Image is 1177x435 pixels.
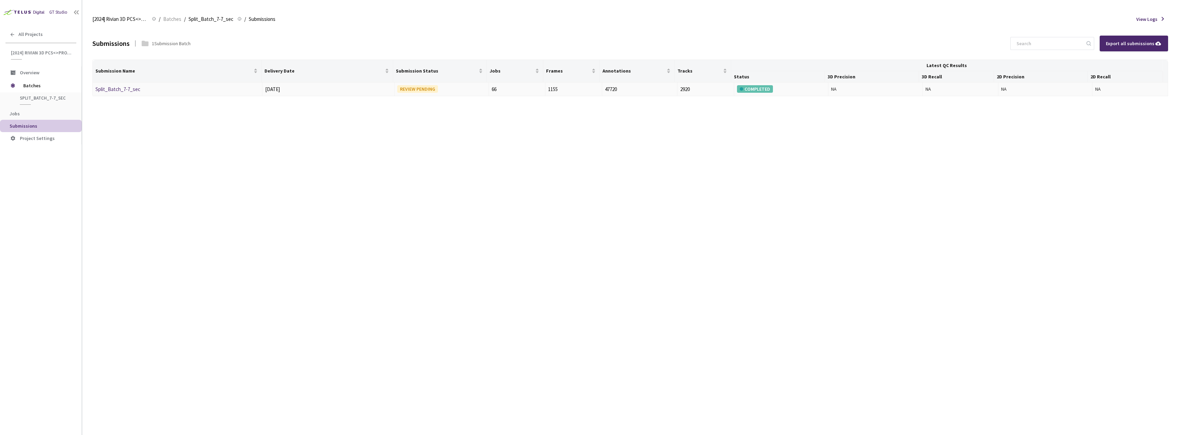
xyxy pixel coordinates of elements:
[10,123,37,129] span: Submissions
[926,85,995,93] div: NA
[1136,15,1157,23] span: View Logs
[393,60,487,82] th: Submission Status
[11,50,72,56] span: [2024] Rivian 3D PCS<>Production
[675,60,731,82] th: Tracks
[159,15,160,23] li: /
[162,15,183,23] a: Batches
[831,85,920,93] div: NA
[265,85,391,93] div: [DATE]
[92,15,148,23] span: [2024] Rivian 3D PCS<>Production
[262,60,393,82] th: Delivery Date
[244,15,246,23] li: /
[49,9,67,16] div: GT Studio
[680,85,731,93] div: 2920
[1088,71,1163,82] th: 2D Recall
[93,60,262,82] th: Submission Name
[737,85,773,93] div: COMPLETED
[20,95,70,101] span: Split_Batch_7-7_sec
[677,68,722,74] span: Tracks
[731,71,825,82] th: Status
[397,85,438,93] div: REVIEW PENDING
[23,79,70,92] span: Batches
[20,135,55,141] span: Project Settings
[264,68,384,74] span: Delivery Date
[189,15,233,23] span: Split_Batch_7-7_sec
[603,68,665,74] span: Annotations
[20,69,39,76] span: Overview
[184,15,186,23] li: /
[10,111,20,117] span: Jobs
[95,86,140,92] a: Split_Batch_7-7_sec
[396,68,477,74] span: Submission Status
[605,85,675,93] div: 47720
[994,71,1088,82] th: 2D Precision
[152,40,191,47] div: 1 Submission Batch
[543,60,600,82] th: Frames
[600,60,675,82] th: Annotations
[18,31,43,37] span: All Projects
[490,68,534,74] span: Jobs
[1001,85,1090,93] div: NA
[546,68,590,74] span: Frames
[95,68,252,74] span: Submission Name
[492,85,542,93] div: 66
[825,71,919,82] th: 3D Precision
[1106,40,1162,47] div: Export all submissions
[731,60,1163,71] th: Latest QC Results
[548,85,599,93] div: 1155
[1012,37,1085,50] input: Search
[1095,85,1165,93] div: NA
[249,15,275,23] span: Submissions
[919,71,994,82] th: 3D Recall
[487,60,543,82] th: Jobs
[92,38,130,49] div: Submissions
[163,15,181,23] span: Batches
